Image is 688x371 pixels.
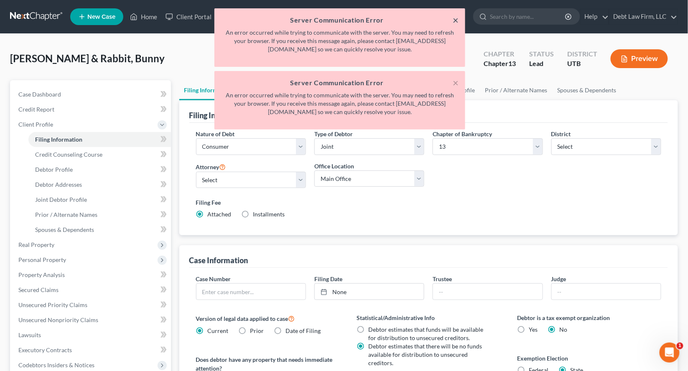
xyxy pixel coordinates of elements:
span: Debtor Profile [35,166,73,173]
span: 1 [677,343,683,349]
label: Chapter of Bankruptcy [433,130,492,138]
label: Filing Fee [196,198,662,207]
label: Debtor is a tax exempt organization [517,313,662,322]
span: Debtor estimates that there will be no funds available for distribution to unsecured creditors. [368,343,482,366]
span: Spouses & Dependents [35,226,94,233]
div: Case Information [189,255,248,265]
span: Attached [208,211,232,218]
a: Secured Claims [12,282,171,297]
label: Statistical/Administrative Info [357,313,501,322]
span: Property Analysis [18,271,65,278]
span: Unsecured Nonpriority Claims [18,316,98,323]
input: -- [433,284,542,300]
label: Version of legal data applied to case [196,313,340,323]
label: Filing Date [314,274,342,283]
a: Prior / Alternate Names [28,207,171,222]
button: × [453,78,459,88]
span: Personal Property [18,256,66,263]
p: An error occurred while trying to communicate with the server. You may need to refresh your brows... [221,28,459,53]
span: Joint Debtor Profile [35,196,87,203]
span: Debtor estimates that funds will be available for distribution to unsecured creditors. [368,326,483,341]
a: Executory Contracts [12,343,171,358]
span: Prior [250,327,264,334]
label: Nature of Debt [196,130,235,138]
a: Unsecured Nonpriority Claims [12,313,171,328]
span: Current [208,327,229,334]
a: Unsecured Priority Claims [12,297,171,313]
a: None [315,284,424,300]
label: Trustee [433,274,452,283]
span: Installments [253,211,285,218]
span: Debtor Addresses [35,181,82,188]
label: Case Number [196,274,231,283]
a: Debtor Addresses [28,177,171,192]
input: -- [552,284,661,300]
span: Credit Counseling Course [35,151,102,158]
span: Secured Claims [18,286,59,293]
label: Judge [551,274,566,283]
h5: Server Communication Error [221,15,459,25]
span: Prior / Alternate Names [35,211,97,218]
label: Type of Debtor [314,130,353,138]
a: Filing Information [28,132,171,147]
span: Date of Filing [286,327,321,334]
a: Lawsuits [12,328,171,343]
input: Enter case number... [196,284,306,300]
label: Exemption Election [517,354,662,363]
span: Filing Information [35,136,82,143]
span: Executory Contracts [18,346,72,353]
span: Real Property [18,241,54,248]
h5: Server Communication Error [221,78,459,88]
a: Spouses & Dependents [28,222,171,237]
button: × [453,15,459,25]
a: Joint Debtor Profile [28,192,171,207]
span: Yes [529,326,538,333]
span: Lawsuits [18,331,41,338]
span: No [560,326,568,333]
iframe: Intercom live chat [660,343,680,363]
p: An error occurred while trying to communicate with the server. You may need to refresh your brows... [221,91,459,116]
a: Debtor Profile [28,162,171,177]
a: Property Analysis [12,267,171,282]
label: District [551,130,571,138]
span: Unsecured Priority Claims [18,301,87,308]
a: Credit Counseling Course [28,147,171,162]
label: Attorney [196,162,226,172]
label: Office Location [314,162,354,170]
span: Codebtors Insiders & Notices [18,361,94,368]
